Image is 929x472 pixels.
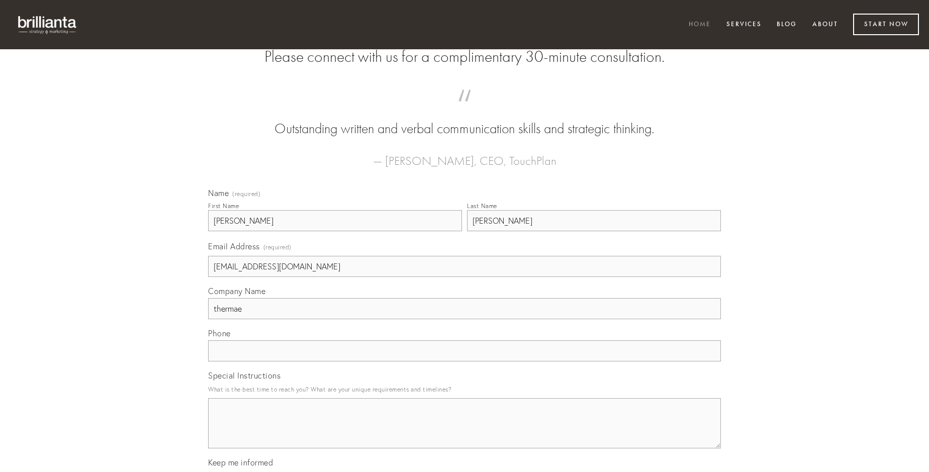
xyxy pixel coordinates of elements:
[208,383,721,396] p: What is the best time to reach you? What are your unique requirements and timelines?
[224,139,705,171] figcaption: — [PERSON_NAME], CEO, TouchPlan
[682,17,717,33] a: Home
[720,17,768,33] a: Services
[208,370,281,381] span: Special Instructions
[208,241,260,251] span: Email Address
[208,328,231,338] span: Phone
[224,100,705,119] span: “
[263,240,292,254] span: (required)
[224,100,705,139] blockquote: Outstanding written and verbal communication skills and strategic thinking.
[806,17,845,33] a: About
[467,202,497,210] div: Last Name
[208,457,273,467] span: Keep me informed
[208,202,239,210] div: First Name
[770,17,803,33] a: Blog
[10,10,85,39] img: brillianta - research, strategy, marketing
[208,188,229,198] span: Name
[208,286,265,296] span: Company Name
[232,191,260,197] span: (required)
[208,47,721,66] h2: Please connect with us for a complimentary 30-minute consultation.
[853,14,919,35] a: Start Now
